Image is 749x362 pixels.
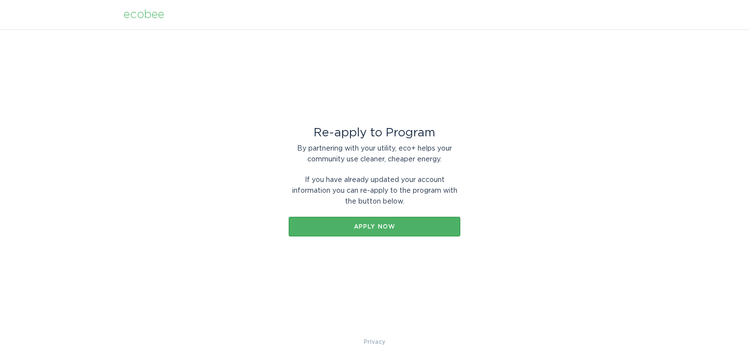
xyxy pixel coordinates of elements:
[124,9,164,20] div: ecobee
[289,175,460,207] div: If you have already updated your account information you can re-apply to the program with the but...
[289,217,460,236] button: Apply now
[364,336,385,347] a: Privacy Policy & Terms of Use
[289,143,460,165] div: By partnering with your utility, eco+ helps your community use cleaner, cheaper energy.
[289,128,460,138] div: Re-apply to Program
[294,224,455,230] div: Apply now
